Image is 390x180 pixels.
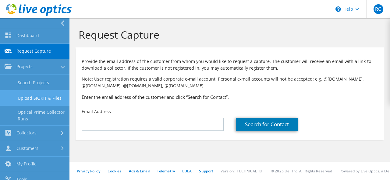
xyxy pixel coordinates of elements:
a: Telemetry [157,168,175,174]
p: Provide the email address of the customer from whom you would like to request a capture. The cust... [82,58,378,71]
a: Ads & Email [129,168,150,174]
a: EULA [182,168,192,174]
a: Privacy Policy [77,168,100,174]
p: Note: User registration requires a valid corporate e-mail account. Personal e-mail accounts will ... [82,76,378,89]
svg: \n [335,6,341,12]
a: Cookies [108,168,122,174]
a: Support [199,168,213,174]
h3: Enter the email address of the customer and click “Search for Contact”. [82,94,378,100]
h1: Request Capture [79,28,378,41]
span: RC [374,4,383,14]
a: Search for Contact [236,118,298,131]
li: © 2025 Dell Inc. All Rights Reserved [271,168,332,174]
label: Email Address [82,109,111,115]
li: Version: [TECHNICAL_ID] [221,168,264,174]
